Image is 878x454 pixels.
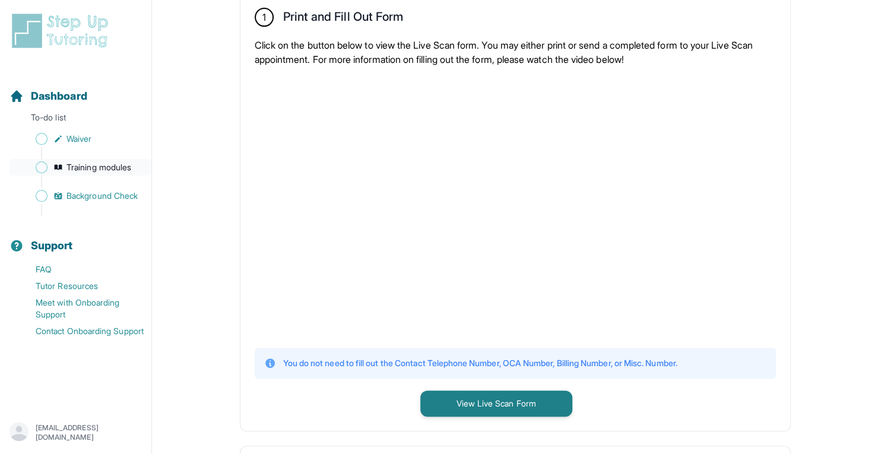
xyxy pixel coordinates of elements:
[262,10,265,24] span: 1
[5,112,147,128] p: To-do list
[283,357,677,369] p: You do not need to fill out the Contact Telephone Number, OCA Number, Billing Number, or Misc. Nu...
[9,188,151,204] a: Background Check
[9,323,151,339] a: Contact Onboarding Support
[9,131,151,147] a: Waiver
[420,390,572,417] button: View Live Scan Form
[9,88,87,104] a: Dashboard
[5,218,147,259] button: Support
[9,12,115,50] img: logo
[255,38,776,66] p: Click on the button below to view the Live Scan form. You may either print or send a completed fo...
[66,133,91,145] span: Waiver
[255,76,670,336] iframe: YouTube video player
[31,88,87,104] span: Dashboard
[420,397,572,409] a: View Live Scan Form
[31,237,73,254] span: Support
[9,422,142,443] button: [EMAIL_ADDRESS][DOMAIN_NAME]
[5,69,147,109] button: Dashboard
[66,190,138,202] span: Background Check
[66,161,131,173] span: Training modules
[9,294,151,323] a: Meet with Onboarding Support
[283,9,404,28] h2: Print and Fill Out Form
[9,261,151,278] a: FAQ
[9,278,151,294] a: Tutor Resources
[9,159,151,176] a: Training modules
[36,423,142,442] p: [EMAIL_ADDRESS][DOMAIN_NAME]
